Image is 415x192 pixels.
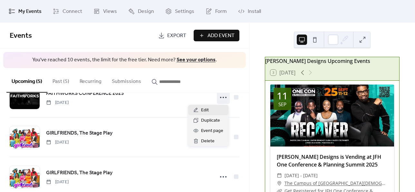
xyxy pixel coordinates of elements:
span: Events [10,29,32,43]
span: GIRLFRIENDS, The Stage Play [46,169,112,177]
a: My Events [4,3,46,20]
a: See your options [177,55,216,65]
div: Sep [278,102,286,107]
span: Edit [201,106,209,114]
span: Form [215,8,227,15]
a: Export [153,30,191,41]
button: Recurring [74,68,107,92]
span: Duplicate [201,117,220,125]
a: Form [201,3,232,20]
a: Install [233,3,266,20]
span: Install [248,8,261,15]
a: GIRLFRIENDS, The Stage Play [46,129,112,137]
a: Design [123,3,159,20]
span: Views [103,8,117,15]
span: Connect [63,8,82,15]
a: FAITHWORKS CONFERENCE 2025 [46,89,124,98]
div: [PERSON_NAME] Designs Upcoming Events [265,57,399,65]
a: Connect [48,3,87,20]
span: Design [138,8,154,15]
span: [DATE] [46,179,69,186]
span: Export [167,32,186,40]
button: Submissions [107,68,146,92]
span: FAITHWORKS CONFERENCE 2025 [46,90,124,97]
div: ​ [277,179,282,187]
button: Past (5) [47,68,74,92]
span: My Events [18,8,42,15]
div: ​ [277,172,282,179]
div: 11 [277,91,288,101]
span: You've reached 10 events, the limit for the free tier. Need more? . [10,56,239,64]
span: Event page [201,127,223,135]
a: GIRLFRIENDS, The Stage Play [46,169,112,177]
span: [DATE] - [DATE] [285,172,318,179]
a: Views [89,3,122,20]
span: Settings [175,8,194,15]
a: Settings [160,3,199,20]
span: [DATE] [46,139,69,146]
a: [PERSON_NAME] Designs is Vending at JFH One Conference & Planning Summit 2025 [277,153,381,168]
span: [DATE] [46,99,69,106]
a: The Campus of [GEOGRAPHIC_DATA][DEMOGRAPHIC_DATA] SE [STREET_ADDRESS] [285,179,388,187]
span: Delete [201,137,215,145]
button: Upcoming (5) [6,68,47,93]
